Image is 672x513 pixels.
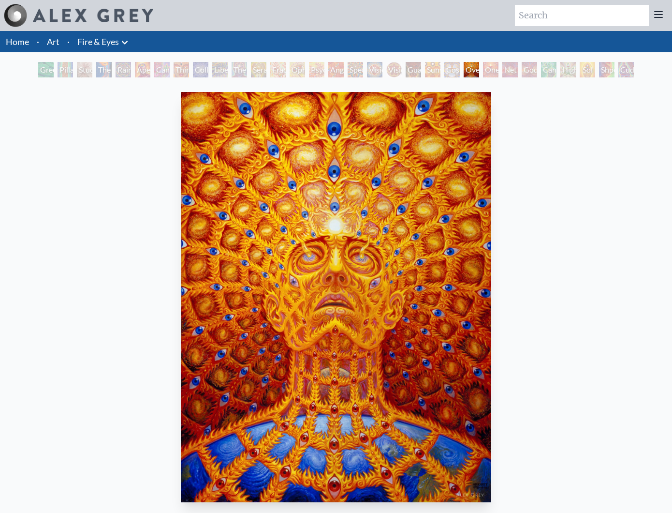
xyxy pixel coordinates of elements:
[560,62,576,77] div: Higher Vision
[77,62,92,77] div: Study for the Great Turn
[348,62,363,77] div: Spectral Lotus
[212,62,228,77] div: Liberation Through Seeing
[232,62,247,77] div: The Seer
[116,62,131,77] div: Rainbow Eye Ripple
[464,62,479,77] div: Oversoul
[367,62,382,77] div: Vision Crystal
[181,92,491,502] img: Oversoul-1999-Alex-Grey-watermarked.jpg
[328,62,344,77] div: Angel Skin
[193,62,208,77] div: Collective Vision
[522,62,537,77] div: Godself
[483,62,498,77] div: One
[290,62,305,77] div: Ophanic Eyelash
[309,62,324,77] div: Psychomicrograph of a Fractal Paisley Cherub Feather Tip
[174,62,189,77] div: Third Eye Tears of Joy
[270,62,286,77] div: Fractal Eyes
[58,62,73,77] div: Pillar of Awareness
[154,62,170,77] div: Cannabis Sutra
[47,35,59,48] a: Art
[444,62,460,77] div: Cosmic Elf
[502,62,518,77] div: Net of Being
[618,62,634,77] div: Cuddle
[77,35,119,48] a: Fire & Eyes
[38,62,54,77] div: Green Hand
[135,62,150,77] div: Aperture
[6,36,29,47] a: Home
[33,31,43,52] li: ·
[425,62,440,77] div: Sunyata
[251,62,266,77] div: Seraphic Transport Docking on the Third Eye
[541,62,556,77] div: Cannafist
[515,5,649,26] input: Search
[406,62,421,77] div: Guardian of Infinite Vision
[580,62,595,77] div: Sol Invictus
[599,62,614,77] div: Shpongled
[386,62,402,77] div: Vision Crystal Tondo
[63,31,73,52] li: ·
[96,62,112,77] div: The Torch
